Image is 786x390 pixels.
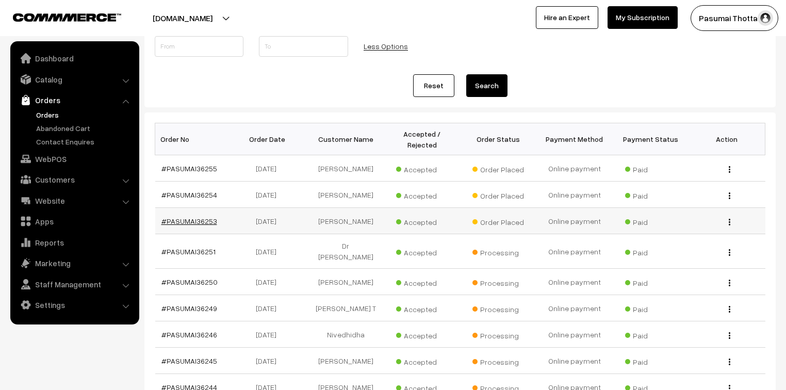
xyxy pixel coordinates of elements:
a: #PASUMAI36249 [161,304,217,313]
td: [PERSON_NAME] [307,155,384,182]
input: To [259,36,348,57]
img: Menu [729,192,730,199]
a: WebPOS [13,150,136,168]
img: COMMMERCE [13,13,121,21]
a: Reset [413,74,454,97]
img: Menu [729,306,730,313]
img: Menu [729,359,730,365]
th: Customer Name [307,123,384,155]
td: Online payment [536,295,613,321]
span: Order Placed [472,161,524,175]
span: Paid [625,161,677,175]
button: Pasumai Thotta… [691,5,778,31]
td: Dr [PERSON_NAME] [307,234,384,269]
img: Menu [729,332,730,339]
img: user [758,10,773,26]
span: Accepted [396,188,448,201]
td: Online payment [536,208,613,234]
img: Menu [729,166,730,173]
span: Accepted [396,301,448,315]
span: Accepted [396,354,448,367]
th: Order Status [460,123,536,155]
a: Customers [13,170,136,189]
td: [PERSON_NAME] [307,348,384,374]
td: [DATE] [231,348,307,374]
span: Accepted [396,328,448,341]
td: [DATE] [231,295,307,321]
a: Orders [34,109,136,120]
a: COMMMERCE [13,10,103,23]
a: Website [13,191,136,210]
span: Paid [625,188,677,201]
td: Online payment [536,321,613,348]
th: Payment Status [613,123,689,155]
td: [DATE] [231,269,307,295]
a: Staff Management [13,275,136,294]
span: Order Placed [472,214,524,228]
span: Accepted [396,161,448,175]
a: #PASUMAI36245 [161,356,217,365]
span: Processing [472,354,524,367]
a: Catalog [13,70,136,89]
span: Processing [472,275,524,288]
td: [DATE] [231,182,307,208]
th: Action [689,123,765,155]
td: Online payment [536,348,613,374]
span: Paid [625,245,677,258]
a: Contact Enquires [34,136,136,147]
img: Menu [729,219,730,225]
span: Accepted [396,275,448,288]
span: Processing [472,328,524,341]
a: Abandoned Cart [34,123,136,134]
td: [DATE] [231,234,307,269]
span: Accepted [396,245,448,258]
td: [PERSON_NAME] [307,269,384,295]
span: Paid [625,354,677,367]
a: #PASUMAI36246 [161,330,217,339]
td: Online payment [536,234,613,269]
td: [DATE] [231,208,307,234]
th: Order Date [231,123,307,155]
th: Payment Method [536,123,613,155]
a: Less Options [364,42,408,51]
td: [PERSON_NAME] T [307,295,384,321]
td: Online payment [536,155,613,182]
button: Search [466,74,507,97]
span: Processing [472,301,524,315]
td: Online payment [536,269,613,295]
td: [DATE] [231,321,307,348]
img: Menu [729,280,730,286]
span: Paid [625,275,677,288]
a: Apps [13,212,136,231]
span: Paid [625,328,677,341]
a: #PASUMAI36250 [161,278,218,286]
a: #PASUMAI36255 [161,164,217,173]
a: My Subscription [608,6,678,29]
a: Orders [13,91,136,109]
th: Accepted / Rejected [384,123,460,155]
img: Menu [729,249,730,256]
a: Dashboard [13,49,136,68]
button: [DOMAIN_NAME] [117,5,249,31]
a: Settings [13,296,136,314]
span: Accepted [396,214,448,228]
td: [PERSON_NAME] [307,182,384,208]
span: Processing [472,245,524,258]
span: Paid [625,301,677,315]
td: Online payment [536,182,613,208]
a: Hire an Expert [536,6,598,29]
td: [PERSON_NAME] [307,208,384,234]
a: #PASUMAI36251 [161,247,216,256]
a: #PASUMAI36253 [161,217,217,225]
td: Nivedhidha [307,321,384,348]
a: #PASUMAI36254 [161,190,217,199]
a: Reports [13,233,136,252]
a: Marketing [13,254,136,272]
th: Order No [155,123,232,155]
span: Paid [625,214,677,228]
td: [DATE] [231,155,307,182]
span: Order Placed [472,188,524,201]
input: From [155,36,243,57]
